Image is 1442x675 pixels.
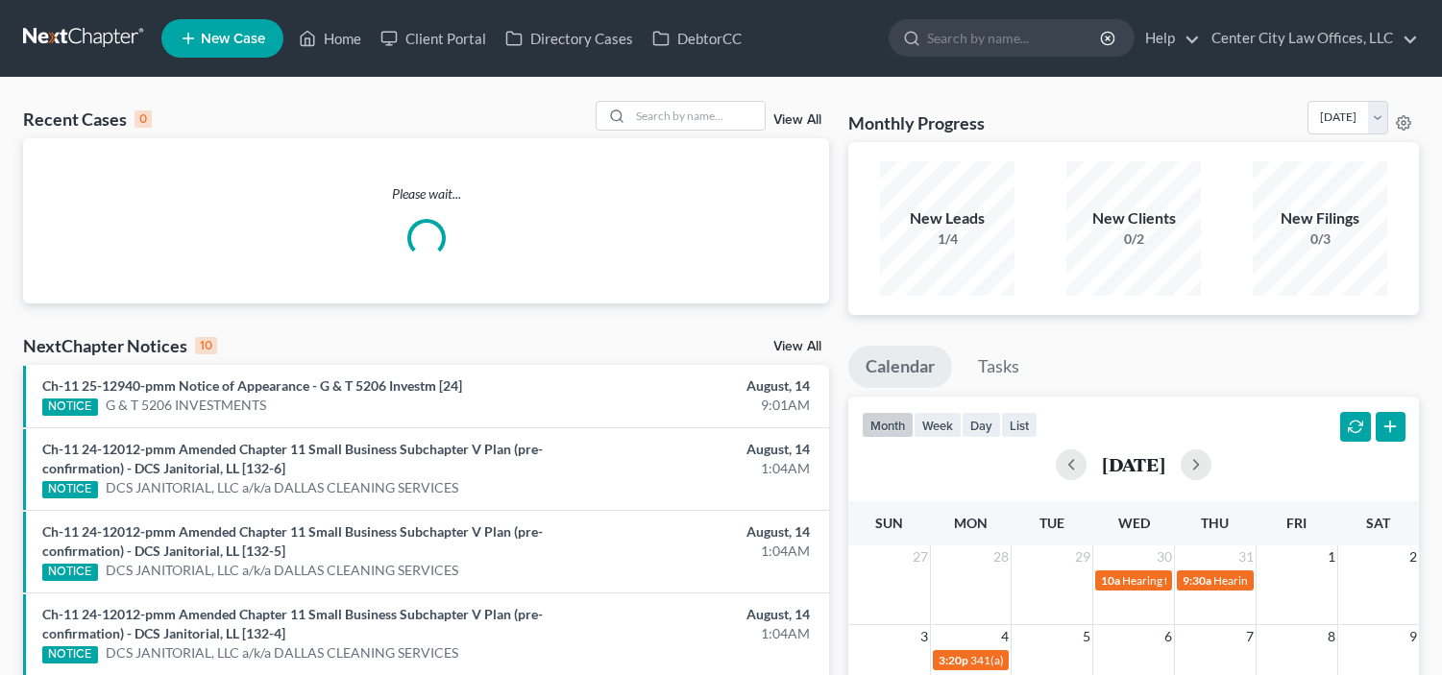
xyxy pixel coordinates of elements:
[927,20,1103,56] input: Search by name...
[42,523,543,559] a: Ch-11 24-12012-pmm Amended Chapter 11 Small Business Subchapter V Plan (pre-confirmation) - DCS J...
[914,412,962,438] button: week
[567,542,810,561] div: 1:04AM
[106,478,458,497] a: DCS JANITORIAL, LLC a/k/a DALLAS CLEANING SERVICES
[42,398,98,416] div: NOTICE
[567,624,810,643] div: 1:04AM
[23,184,829,204] p: Please wait...
[1102,454,1165,474] h2: [DATE]
[1073,545,1092,568] span: 29
[1066,229,1201,249] div: 0/2
[42,481,98,498] div: NOTICE
[1407,625,1419,648] span: 9
[970,653,1063,667] span: 341(a) meeting for
[1136,21,1200,56] a: Help
[1244,625,1256,648] span: 7
[880,229,1014,249] div: 1/4
[567,605,810,624] div: August, 14
[1326,625,1337,648] span: 8
[106,396,266,415] a: G & T 5206 INVESTMENTS
[134,110,152,128] div: 0
[1366,515,1390,531] span: Sat
[939,653,968,667] span: 3:20p
[1286,515,1307,531] span: Fri
[23,334,217,357] div: NextChapter Notices
[42,606,543,641] a: Ch-11 24-12012-pmm Amended Chapter 11 Small Business Subchapter V Plan (pre-confirmation) - DCS J...
[911,545,930,568] span: 27
[1001,412,1038,438] button: list
[42,441,543,476] a: Ch-11 24-12012-pmm Amended Chapter 11 Small Business Subchapter V Plan (pre-confirmation) - DCS J...
[106,561,458,580] a: DCS JANITORIAL, LLC a/k/a DALLAS CLEANING SERVICES
[1202,21,1418,56] a: Center City Law Offices, LLC
[567,376,810,396] div: August, 14
[954,515,988,531] span: Mon
[773,340,821,353] a: View All
[1066,207,1201,229] div: New Clients
[918,625,930,648] span: 3
[880,207,1014,229] div: New Leads
[630,102,765,130] input: Search by name...
[567,396,810,415] div: 9:01AM
[961,346,1037,388] a: Tasks
[23,108,152,131] div: Recent Cases
[1407,545,1419,568] span: 2
[195,337,217,354] div: 10
[1236,545,1256,568] span: 31
[875,515,903,531] span: Sun
[289,21,371,56] a: Home
[848,346,952,388] a: Calendar
[773,113,821,127] a: View All
[201,32,265,46] span: New Case
[962,412,1001,438] button: day
[567,522,810,542] div: August, 14
[567,440,810,459] div: August, 14
[371,21,496,56] a: Client Portal
[42,646,98,663] div: NOTICE
[1155,545,1174,568] span: 30
[1213,573,1363,588] span: Hearing for [PERSON_NAME]
[1122,573,1374,588] span: Hearing for [PERSON_NAME] & [PERSON_NAME]
[106,643,458,663] a: DCS JANITORIAL, LLC a/k/a DALLAS CLEANING SERVICES
[643,21,751,56] a: DebtorCC
[1118,515,1150,531] span: Wed
[1326,545,1337,568] span: 1
[1183,573,1211,588] span: 9:30a
[1253,207,1387,229] div: New Filings
[496,21,643,56] a: Directory Cases
[567,459,810,478] div: 1:04AM
[42,564,98,581] div: NOTICE
[42,377,462,394] a: Ch-11 25-12940-pmm Notice of Appearance - G & T 5206 Investm [24]
[1101,573,1120,588] span: 10a
[848,111,985,134] h3: Monthly Progress
[862,412,914,438] button: month
[991,545,1011,568] span: 28
[999,625,1011,648] span: 4
[1039,515,1064,531] span: Tue
[1081,625,1092,648] span: 5
[1201,515,1229,531] span: Thu
[1162,625,1174,648] span: 6
[1253,229,1387,249] div: 0/3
